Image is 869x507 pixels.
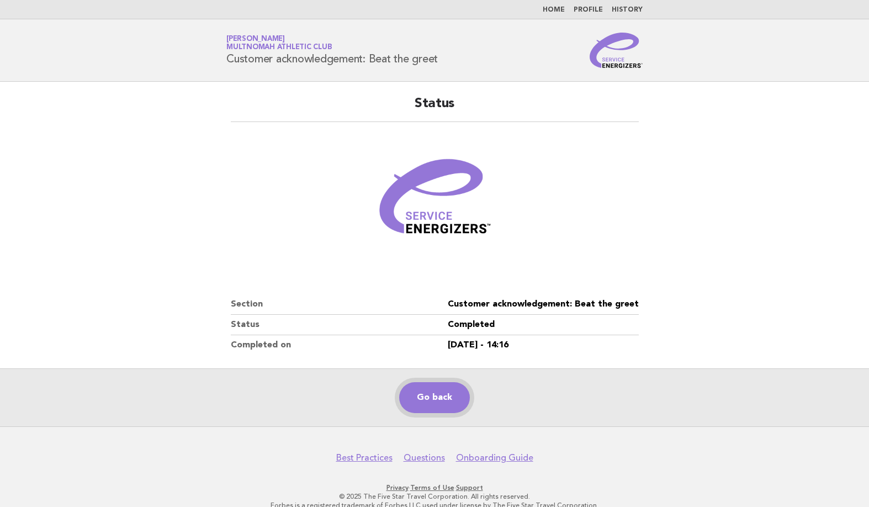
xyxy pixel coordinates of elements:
a: Questions [404,452,445,463]
dt: Completed on [231,335,448,355]
p: · · [97,483,772,492]
a: Home [543,7,565,13]
dd: Completed [448,315,639,335]
a: Privacy [386,484,409,492]
a: Profile [574,7,603,13]
a: Best Practices [336,452,393,463]
img: Service Energizers [590,33,643,68]
a: Terms of Use [410,484,454,492]
img: Verified [368,135,501,268]
a: Support [456,484,483,492]
a: Go back [399,382,470,413]
dt: Status [231,315,448,335]
dt: Section [231,294,448,315]
h2: Status [231,95,639,122]
p: © 2025 The Five Star Travel Corporation. All rights reserved. [97,492,772,501]
a: History [612,7,643,13]
dd: Customer acknowledgement: Beat the greet [448,294,639,315]
a: Onboarding Guide [456,452,533,463]
span: Multnomah Athletic Club [226,44,332,51]
h1: Customer acknowledgement: Beat the greet [226,36,438,65]
a: [PERSON_NAME]Multnomah Athletic Club [226,35,332,51]
dd: [DATE] - 14:16 [448,335,639,355]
